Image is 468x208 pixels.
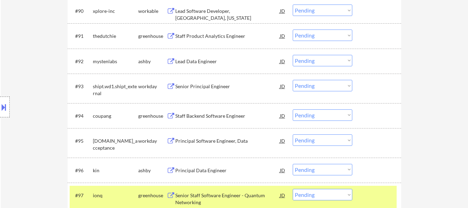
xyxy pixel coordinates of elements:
[175,113,280,119] div: Staff Backend Software Engineer
[175,83,280,90] div: Senior Principal Engineer
[279,109,286,122] div: JD
[138,8,167,15] div: workable
[175,33,280,40] div: Staff Product Analytics Engineer
[279,164,286,176] div: JD
[138,138,167,144] div: workday
[93,192,138,199] div: ionq
[279,5,286,17] div: JD
[175,8,280,21] div: Lead Software Developer, [GEOGRAPHIC_DATA], [US_STATE]
[75,8,87,15] div: #90
[175,58,280,65] div: Lead Data Engineer
[138,58,167,65] div: ashby
[75,192,87,199] div: #97
[93,8,138,15] div: xplore-inc
[138,83,167,90] div: workday
[279,134,286,147] div: JD
[93,33,138,40] div: thedutchie
[279,30,286,42] div: JD
[175,138,280,144] div: Principal Software Engineer, Data
[138,113,167,119] div: greenhouse
[279,80,286,92] div: JD
[279,55,286,67] div: JD
[175,167,280,174] div: Principal Data Engineer
[279,189,286,201] div: JD
[138,33,167,40] div: greenhouse
[138,192,167,199] div: greenhouse
[175,192,280,206] div: Senior Staff Software Engineer - Quantum Networking
[75,33,87,40] div: #91
[138,167,167,174] div: ashby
